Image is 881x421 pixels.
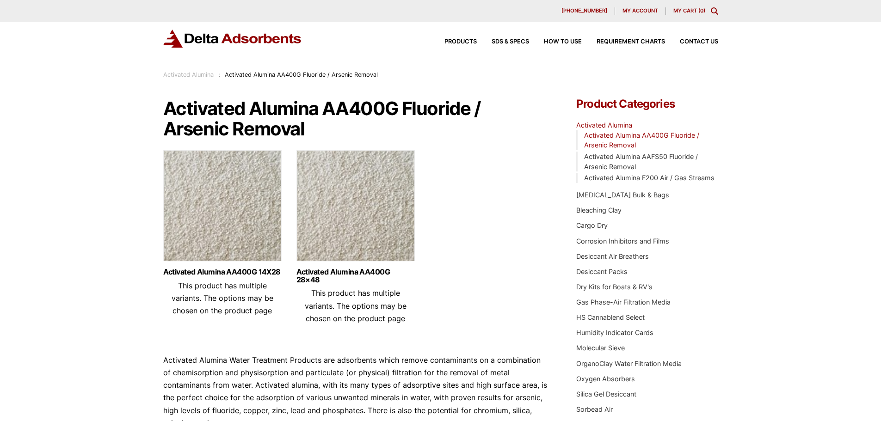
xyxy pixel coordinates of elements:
span: : [218,71,220,78]
a: [PHONE_NUMBER] [554,7,615,15]
a: Activated Alumina [576,121,632,129]
a: SDS & SPECS [477,39,529,45]
img: Delta Adsorbents [163,30,302,48]
a: Molecular Sieve [576,344,625,352]
span: Products [444,39,477,45]
a: Silica Gel Desiccant [576,390,636,398]
span: My account [622,8,658,13]
a: Dry Kits for Boats & RV's [576,283,653,291]
span: Activated Alumina AA400G Fluoride / Arsenic Removal [225,71,378,78]
a: Products [430,39,477,45]
span: This product has multiple variants. The options may be chosen on the product page [305,288,407,323]
a: [MEDICAL_DATA] Bulk & Bags [576,191,669,199]
a: Activated Alumina AA400G Fluoride / Arsenic Removal [584,131,699,149]
div: Toggle Modal Content [711,7,718,15]
span: Requirement Charts [597,39,665,45]
a: My account [615,7,666,15]
a: Desiccant Air Breathers [576,252,649,260]
a: Oxygen Absorbers [576,375,635,383]
a: Activated Alumina AA400G 28×48 [296,268,415,284]
a: Contact Us [665,39,718,45]
a: Activated Alumina F200 Air / Gas Streams [584,174,715,182]
a: My Cart (0) [673,7,705,14]
a: Sorbead Air [576,405,613,413]
span: SDS & SPECS [492,39,529,45]
span: This product has multiple variants. The options may be chosen on the product page [172,281,273,315]
span: Contact Us [680,39,718,45]
a: HS Cannablend Select [576,313,645,321]
a: Activated Alumina AAFS50 Fluoride / Arsenic Removal [584,153,698,171]
a: Activated Alumina [163,71,214,78]
span: How to Use [544,39,582,45]
a: Cargo Dry [576,221,608,229]
a: OrganoClay Water Filtration Media [576,360,682,367]
a: Requirement Charts [582,39,665,45]
a: How to Use [529,39,582,45]
a: Activated Alumina AA400G 14X28 [163,268,282,276]
a: Gas Phase-Air Filtration Media [576,298,671,306]
h1: Activated Alumina AA400G Fluoride / Arsenic Removal [163,98,549,139]
a: Humidity Indicator Cards [576,329,653,336]
span: [PHONE_NUMBER] [561,8,607,13]
a: Bleaching Clay [576,206,622,214]
span: 0 [700,7,703,14]
a: Desiccant Packs [576,268,628,275]
a: Corrosion Inhibitors and Films [576,237,669,245]
h4: Product Categories [576,98,718,110]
